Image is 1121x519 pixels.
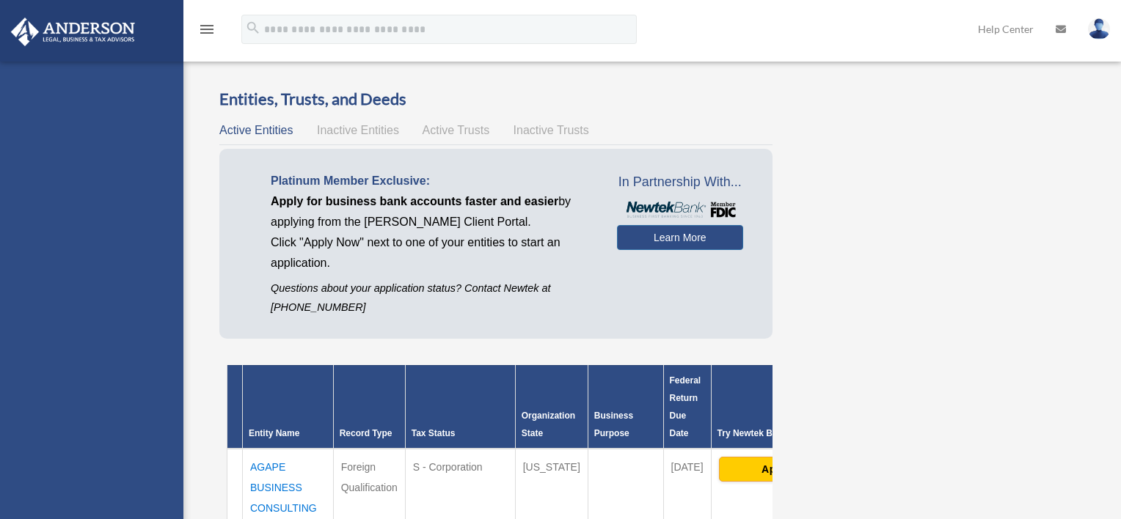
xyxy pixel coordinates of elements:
span: Inactive Trusts [514,124,589,136]
div: Try Newtek Bank [717,424,863,442]
span: Active Entities [219,124,293,136]
img: Anderson Advisors Platinum Portal [7,18,139,46]
p: Click "Apply Now" next to one of your entities to start an application. [271,232,595,273]
th: Business Purpose [588,365,663,449]
span: Apply for business bank accounts faster and easier [271,195,558,207]
span: In Partnership With... [617,171,743,194]
span: Active Trusts [423,124,490,136]
button: Apply Now [719,457,862,482]
img: NewtekBankLogoSM.png [624,202,736,218]
th: Federal Return Due Date [663,365,711,449]
span: Inactive Entities [317,124,399,136]
h3: Entities, Trusts, and Deeds [219,88,773,111]
p: Questions about your application status? Contact Newtek at [PHONE_NUMBER] [271,279,595,316]
img: User Pic [1088,18,1110,40]
th: Organization State [515,365,588,449]
a: menu [198,26,216,38]
th: Entity Name [243,365,334,449]
i: menu [198,21,216,38]
p: Platinum Member Exclusive: [271,171,595,191]
i: search [245,20,261,36]
th: Tax Status [405,365,515,449]
p: by applying from the [PERSON_NAME] Client Portal. [271,191,595,232]
a: Learn More [617,225,743,250]
th: Record Type [333,365,405,449]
